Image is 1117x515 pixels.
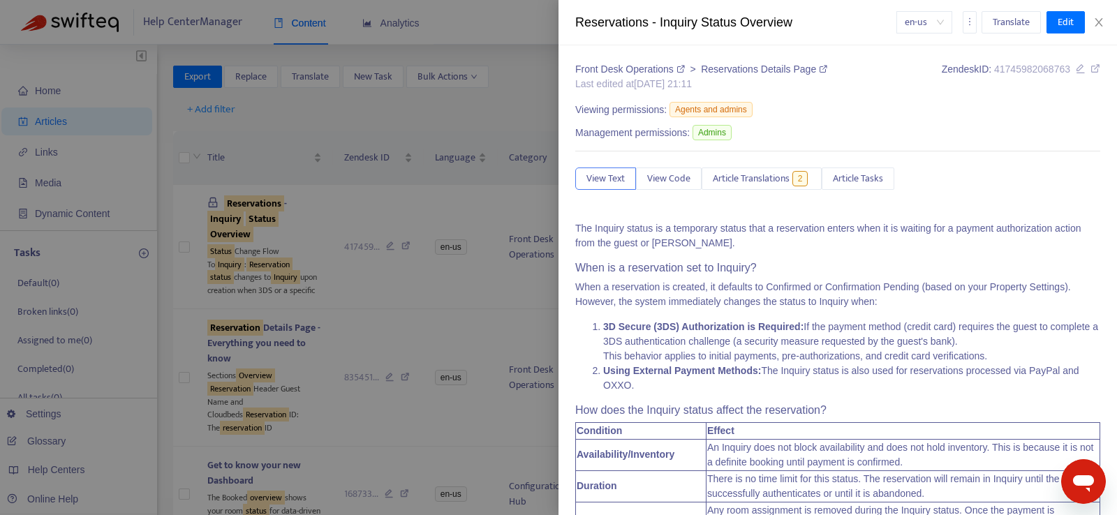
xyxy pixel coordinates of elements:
button: more [963,11,977,33]
td: An Inquiry does not block availability and does not hold inventory. This is because it is not a d... [706,439,1100,470]
strong: Condition [577,425,622,436]
button: Translate [982,11,1041,33]
span: more [965,17,975,27]
td: There is no time limit for this status. The reservation will remain in Inquiry until the guest su... [706,470,1100,502]
strong: Duration [577,480,617,491]
div: > [575,62,827,77]
span: Agents and admins [670,102,753,117]
span: close [1093,17,1104,28]
a: Reservations Details Page [701,64,827,75]
h4: When is a reservation set to Inquiry? [575,261,1100,274]
strong: Availability/Inventory [577,449,674,460]
span: Article Tasks [833,171,883,186]
strong: Using External Payment Methods: [603,365,761,376]
iframe: Button to launch messaging window [1061,459,1106,504]
strong: 3D Secure (3DS) Authorization is Required: [603,321,804,332]
span: View Code [647,171,690,186]
span: Edit [1058,15,1074,30]
div: Zendesk ID: [942,62,1100,91]
span: 2 [792,171,808,186]
p: When a reservation is created, it defaults to Confirmed or Confirmation Pending (based on your Pr... [575,280,1100,309]
span: View Text [586,171,625,186]
div: Last edited at [DATE] 21:11 [575,77,827,91]
button: Edit [1046,11,1085,33]
span: en-us [905,12,944,33]
button: Close [1089,16,1109,29]
h4: How does the Inquiry status affect the reservation? [575,403,1100,417]
span: Management permissions: [575,126,690,140]
li: If the payment method (credit card) requires the guest to complete a 3DS authentication challenge... [603,320,1100,364]
span: Article Translations [713,171,790,186]
span: Admins [693,125,732,140]
button: View Code [636,167,702,190]
span: Translate [993,15,1030,30]
span: Viewing permissions: [575,103,667,117]
button: Article Tasks [822,167,894,190]
button: Article Translations2 [702,167,822,190]
a: Front Desk Operations [575,64,687,75]
button: View Text [575,167,636,190]
div: Reservations - Inquiry Status Overview [575,13,896,32]
li: The Inquiry status is also used for reservations processed via PayPal and OXXO. [603,364,1100,393]
strong: Effect [707,425,734,436]
p: The Inquiry status is a temporary status that a reservation enters when it is waiting for a payme... [575,221,1100,251]
span: 41745982068763 [994,64,1070,75]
